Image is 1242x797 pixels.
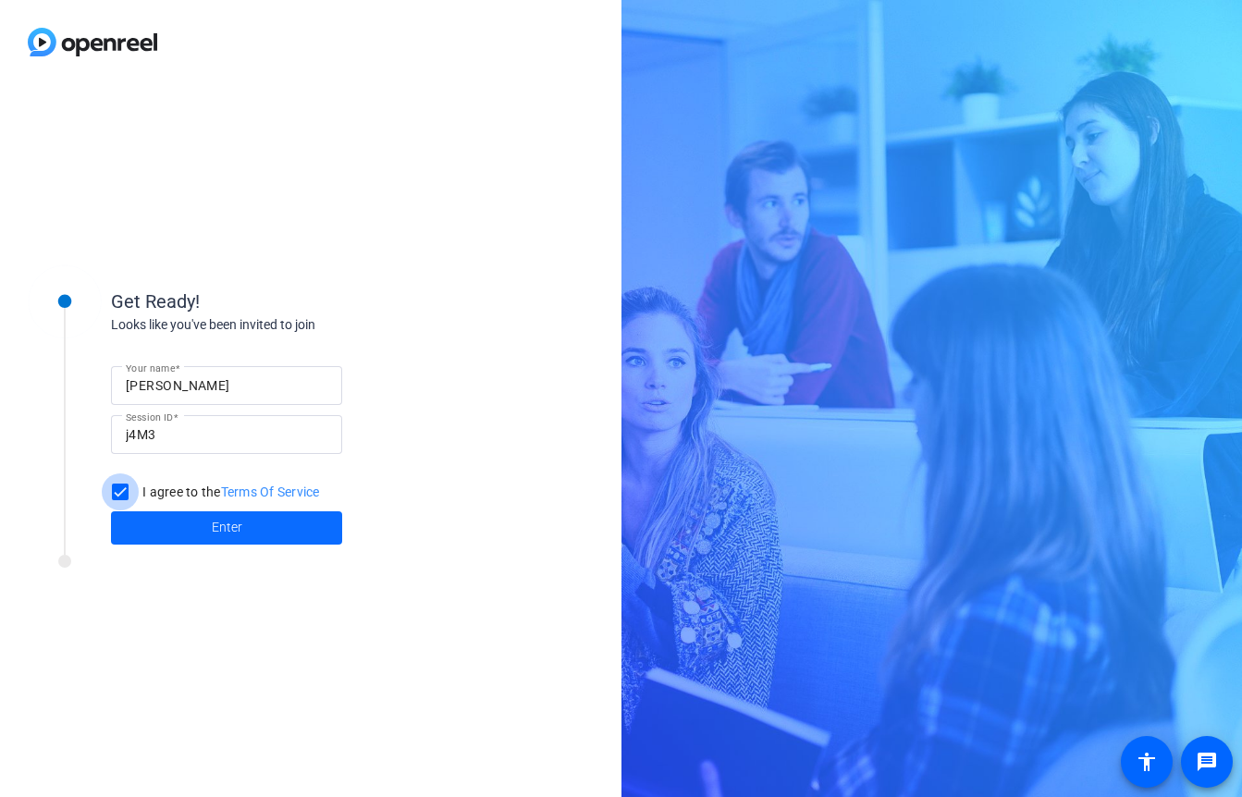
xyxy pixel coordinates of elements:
[111,511,342,545] button: Enter
[111,288,481,315] div: Get Ready!
[126,411,173,423] mat-label: Session ID
[1136,751,1158,773] mat-icon: accessibility
[1196,751,1218,773] mat-icon: message
[221,484,320,499] a: Terms Of Service
[139,483,320,501] label: I agree to the
[111,315,481,335] div: Looks like you've been invited to join
[126,362,175,374] mat-label: Your name
[212,518,242,537] span: Enter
